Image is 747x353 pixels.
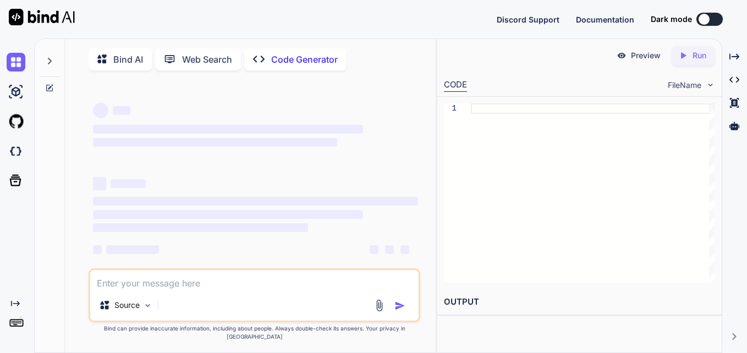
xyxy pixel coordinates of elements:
[113,53,143,66] p: Bind AI
[444,79,467,92] div: CODE
[271,53,338,66] p: Code Generator
[617,51,627,60] img: preview
[373,299,386,312] img: attachment
[7,112,25,131] img: githubLight
[93,210,363,219] span: ‌
[143,301,152,310] img: Pick Models
[182,53,232,66] p: Web Search
[7,142,25,161] img: darkCloudIdeIcon
[106,245,159,254] span: ‌
[7,82,25,101] img: ai-studio
[7,53,25,71] img: chat
[385,245,394,254] span: ‌
[497,14,559,25] button: Discord Support
[631,50,661,61] p: Preview
[706,80,715,90] img: chevron down
[89,324,420,341] p: Bind can provide inaccurate information, including about people. Always double-check its answers....
[576,15,634,24] span: Documentation
[93,125,363,134] span: ‌
[444,103,457,114] div: 1
[400,245,409,254] span: ‌
[111,179,146,188] span: ‌
[93,223,307,232] span: ‌
[437,289,721,315] h2: OUTPUT
[113,106,130,115] span: ‌
[668,80,701,91] span: FileName
[497,15,559,24] span: Discord Support
[93,138,337,147] span: ‌
[93,103,108,118] span: ‌
[394,300,405,311] img: icon
[93,245,102,254] span: ‌
[693,50,706,61] p: Run
[93,177,106,190] span: ‌
[576,14,634,25] button: Documentation
[93,197,418,206] span: ‌
[651,14,692,25] span: Dark mode
[9,9,75,25] img: Bind AI
[114,300,140,311] p: Source
[370,245,378,254] span: ‌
